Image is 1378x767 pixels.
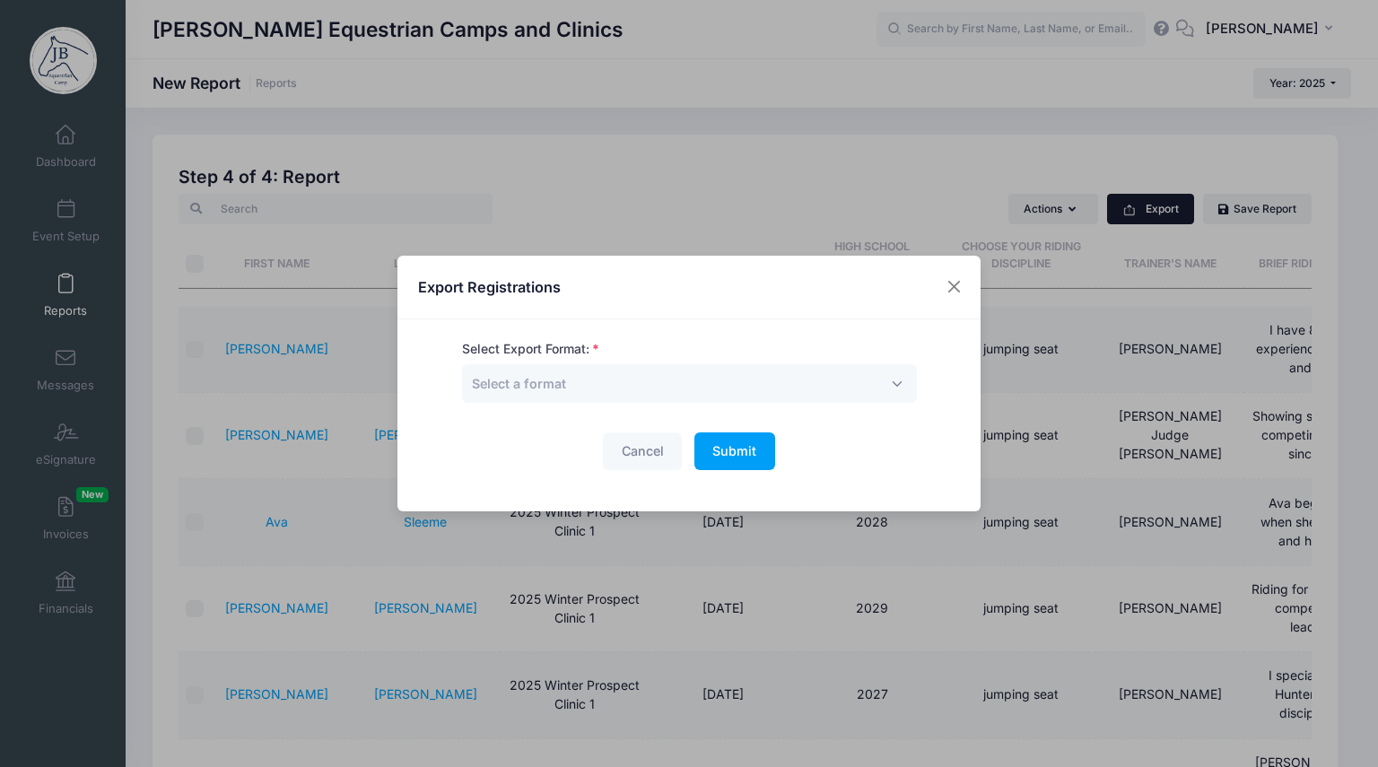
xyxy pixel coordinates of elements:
span: Select a format [472,376,566,391]
span: Select a format [462,364,917,403]
button: Close [938,271,971,303]
label: Select Export Format: [462,340,599,359]
span: Submit [712,443,756,458]
button: Submit [694,432,775,471]
h4: Export Registrations [418,276,561,298]
span: Select a format [472,374,566,393]
button: Cancel [603,432,682,471]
